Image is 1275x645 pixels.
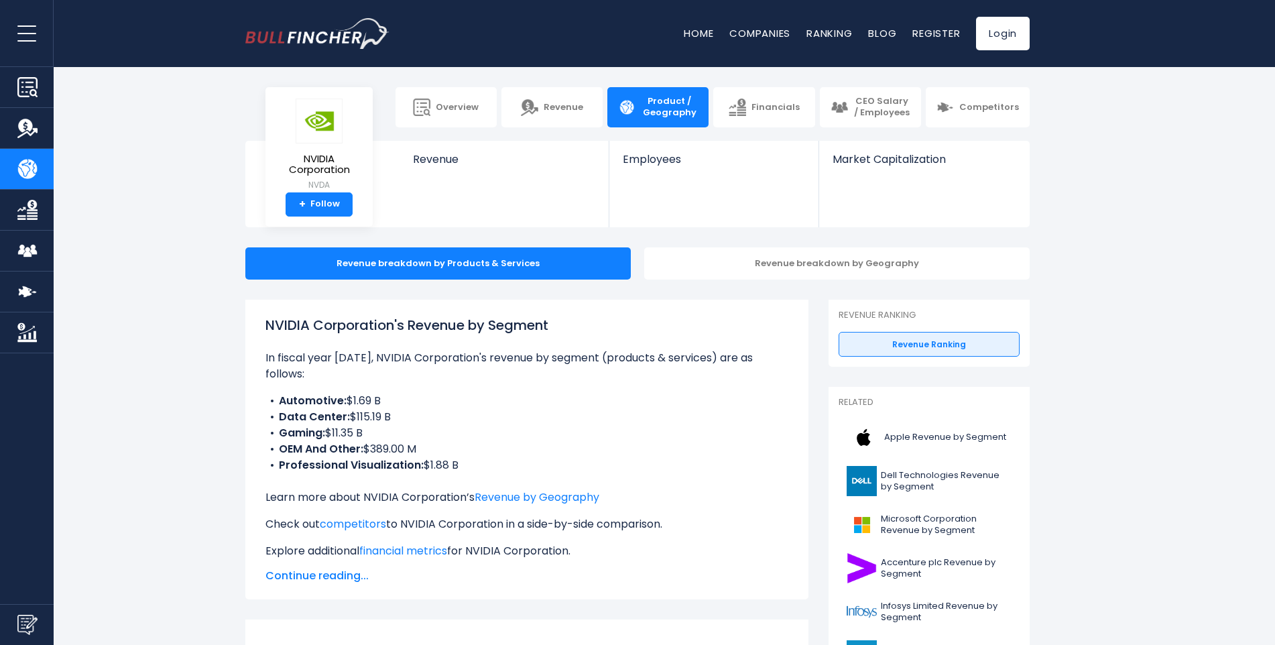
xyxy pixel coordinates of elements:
[839,550,1020,587] a: Accenture plc Revenue by Segment
[320,516,386,532] a: competitors
[279,409,350,424] b: Data Center:
[684,26,713,40] a: Home
[359,543,447,559] a: financial metrics
[847,553,877,583] img: ACN logo
[265,516,788,532] p: Check out to NVIDIA Corporation in a side-by-side comparison.
[847,422,880,453] img: AAPL logo
[265,543,788,559] p: Explore additional for NVIDIA Corporation.
[245,18,389,49] a: Go to homepage
[609,141,818,188] a: Employees
[265,393,788,409] li: $1.69 B
[912,26,960,40] a: Register
[265,409,788,425] li: $115.19 B
[623,153,804,166] span: Employees
[839,310,1020,321] p: Revenue Ranking
[839,419,1020,456] a: Apple Revenue by Segment
[847,466,877,496] img: DELL logo
[245,18,389,49] img: bullfincher logo
[926,87,1030,127] a: Competitors
[881,557,1012,580] span: Accenture plc Revenue by Segment
[959,102,1019,113] span: Competitors
[475,489,599,505] a: Revenue by Geography
[976,17,1030,50] a: Login
[276,179,362,191] small: NVDA
[265,441,788,457] li: $389.00 M
[265,489,788,506] p: Learn more about NVIDIA Corporation’s
[501,87,603,127] a: Revenue
[544,102,583,113] span: Revenue
[279,441,363,457] b: OEM And Other:
[853,96,910,119] span: CEO Salary / Employees
[713,87,814,127] a: Financials
[751,102,800,113] span: Financials
[729,26,790,40] a: Companies
[847,510,877,540] img: MSFT logo
[265,350,788,382] p: In fiscal year [DATE], NVIDIA Corporation's revenue by segment (products & services) are as follows:
[641,96,698,119] span: Product / Geography
[413,153,596,166] span: Revenue
[607,87,709,127] a: Product / Geography
[279,393,347,408] b: Automotive:
[868,26,896,40] a: Blog
[400,141,609,188] a: Revenue
[881,514,1012,536] span: Microsoft Corporation Revenue by Segment
[839,397,1020,408] p: Related
[279,457,424,473] b: Professional Visualization:
[245,247,631,280] div: Revenue breakdown by Products & Services
[299,198,306,211] strong: +
[881,601,1012,624] span: Infosys Limited Revenue by Segment
[833,153,1015,166] span: Market Capitalization
[265,457,788,473] li: $1.88 B
[806,26,852,40] a: Ranking
[436,102,479,113] span: Overview
[265,568,788,584] span: Continue reading...
[839,506,1020,543] a: Microsoft Corporation Revenue by Segment
[839,332,1020,357] a: Revenue Ranking
[644,247,1030,280] div: Revenue breakdown by Geography
[276,98,363,192] a: NVIDIA Corporation NVDA
[839,593,1020,630] a: Infosys Limited Revenue by Segment
[286,192,353,217] a: +Follow
[847,597,877,627] img: INFY logo
[265,315,788,335] h1: NVIDIA Corporation's Revenue by Segment
[819,141,1028,188] a: Market Capitalization
[279,425,325,441] b: Gaming:
[839,463,1020,500] a: Dell Technologies Revenue by Segment
[820,87,921,127] a: CEO Salary / Employees
[265,425,788,441] li: $11.35 B
[276,154,362,176] span: NVIDIA Corporation
[396,87,497,127] a: Overview
[881,470,1012,493] span: Dell Technologies Revenue by Segment
[884,432,1006,443] span: Apple Revenue by Segment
